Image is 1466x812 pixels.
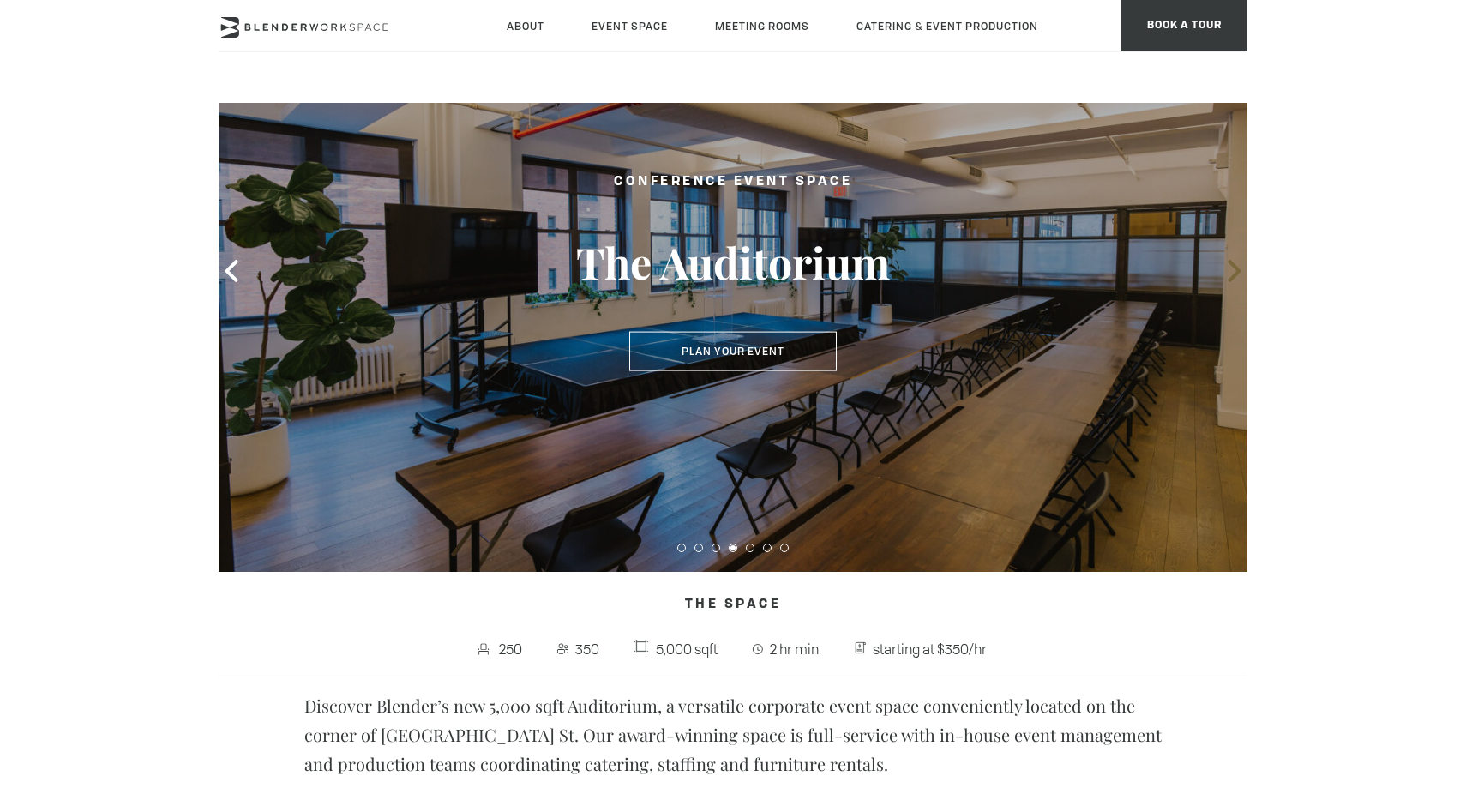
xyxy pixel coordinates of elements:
p: Discover Blender’s new 5,000 sqft Auditorium, a versatile corporate event space conveniently loca... [304,691,1162,779]
span: 5,000 sqft [652,635,722,663]
button: Plan Your Event [629,332,837,371]
h4: The Space [219,589,1247,622]
span: 2 hr min. [766,635,826,663]
span: starting at $350/hr [868,635,991,663]
h2: Conference Event Space [536,171,930,193]
span: 350 [572,635,604,663]
iframe: Chat Widget [1157,592,1466,812]
span: 250 [495,635,526,663]
h3: The Auditorium [536,236,930,289]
